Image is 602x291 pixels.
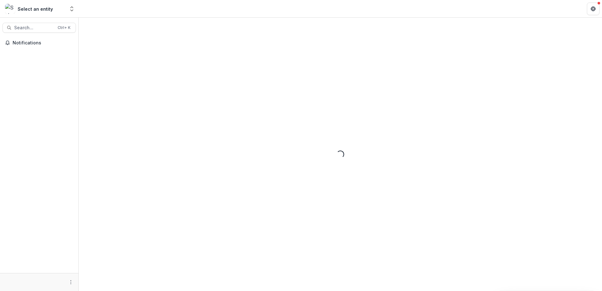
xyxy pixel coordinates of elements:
button: Notifications [3,38,76,48]
button: More [67,278,75,286]
button: Get Help [587,3,599,15]
button: Search... [3,23,76,33]
button: Open entity switcher [67,3,76,15]
img: Select an entity [5,4,15,14]
span: Search... [14,25,54,31]
div: Ctrl + K [56,24,72,31]
div: Select an entity [18,6,53,12]
span: Notifications [13,40,73,46]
